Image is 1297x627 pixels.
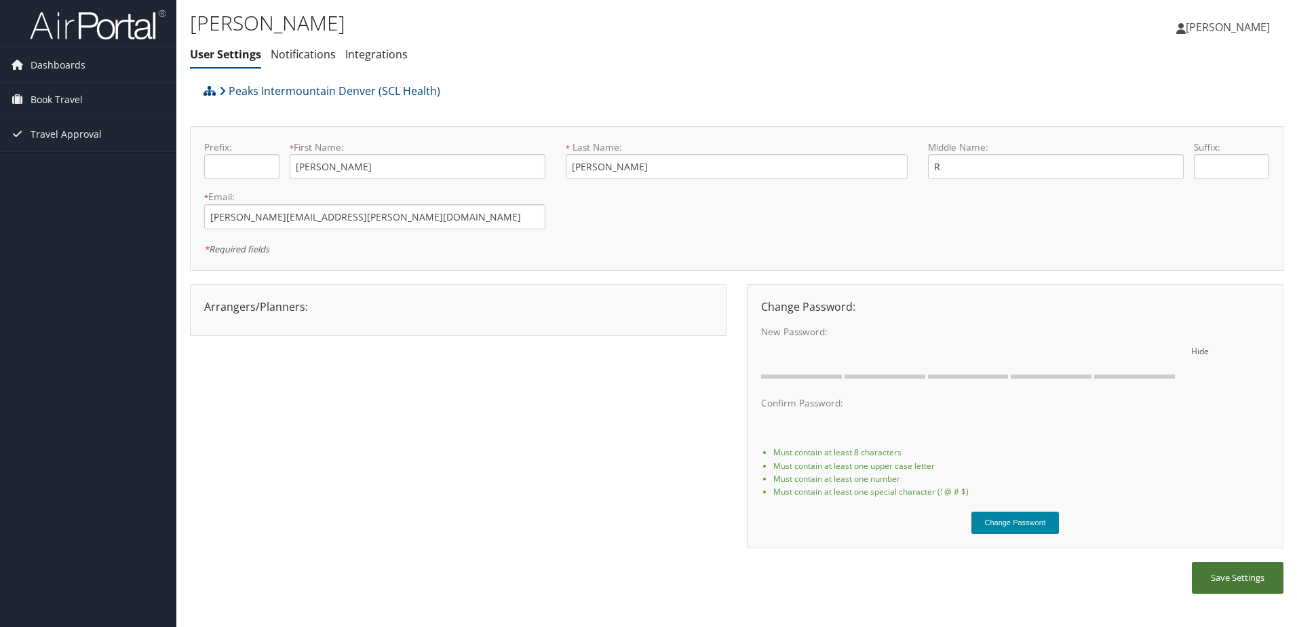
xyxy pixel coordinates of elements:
[30,9,166,41] img: airportal-logo.png
[1192,562,1283,594] button: Save Settings
[761,325,1181,339] label: New Password:
[971,512,1060,534] button: Change Password
[345,47,408,62] a: Integrations
[31,83,83,117] span: Book Travel
[1194,140,1269,154] label: Suffix:
[761,396,1181,410] label: Confirm Password:
[773,472,1269,485] li: Must contain at least one number
[751,299,1279,315] div: Change Password:
[1191,343,1209,358] a: Hide
[219,77,440,104] a: Peaks Intermountain Denver (SCL Health)
[566,140,907,154] label: Last Name:
[204,243,269,255] em: Required fields
[271,47,336,62] a: Notifications
[194,299,722,315] div: Arrangers/Planners:
[1176,7,1283,47] a: [PERSON_NAME]
[190,9,919,37] h1: [PERSON_NAME]
[31,117,102,151] span: Travel Approval
[290,140,545,154] label: First Name:
[928,140,1184,154] label: Middle Name:
[1186,20,1270,35] span: [PERSON_NAME]
[204,190,545,204] label: Email:
[773,446,1269,459] li: Must contain at least 8 characters
[773,459,1269,472] li: Must contain at least one upper case letter
[204,140,279,154] label: Prefix:
[1191,345,1209,357] span: Hide
[773,485,1269,498] li: Must contain at least one special character (! @ # $)
[31,48,85,82] span: Dashboards
[190,47,261,62] a: User Settings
